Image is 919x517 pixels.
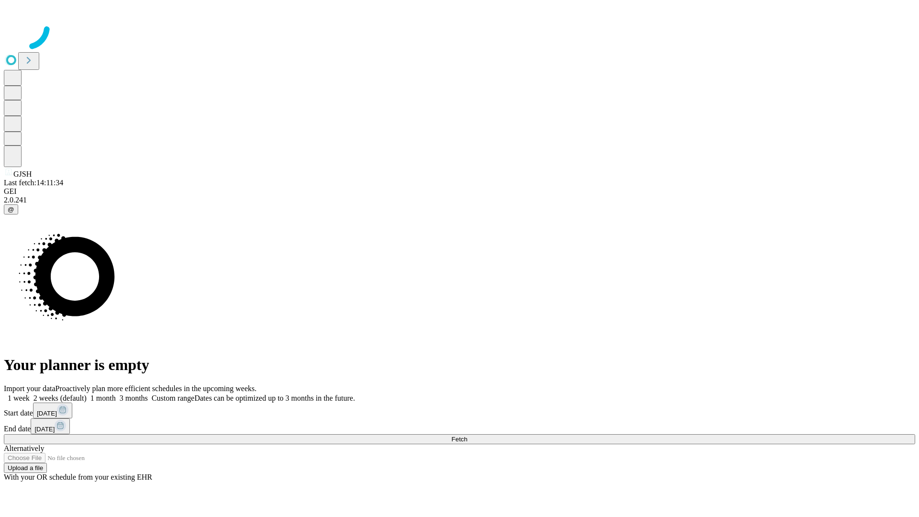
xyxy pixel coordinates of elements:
[4,356,915,374] h1: Your planner is empty
[194,394,355,402] span: Dates can be optimized up to 3 months in the future.
[34,426,55,433] span: [DATE]
[33,403,72,418] button: [DATE]
[451,436,467,443] span: Fetch
[4,187,915,196] div: GEI
[120,394,148,402] span: 3 months
[152,394,194,402] span: Custom range
[4,434,915,444] button: Fetch
[56,384,257,393] span: Proactively plan more efficient schedules in the upcoming weeks.
[4,384,56,393] span: Import your data
[4,196,915,204] div: 2.0.241
[4,444,44,452] span: Alternatively
[4,418,915,434] div: End date
[4,403,915,418] div: Start date
[4,463,47,473] button: Upload a file
[4,473,152,481] span: With your OR schedule from your existing EHR
[37,410,57,417] span: [DATE]
[4,204,18,214] button: @
[8,206,14,213] span: @
[4,179,63,187] span: Last fetch: 14:11:34
[90,394,116,402] span: 1 month
[31,418,70,434] button: [DATE]
[13,170,32,178] span: GJSH
[34,394,87,402] span: 2 weeks (default)
[8,394,30,402] span: 1 week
